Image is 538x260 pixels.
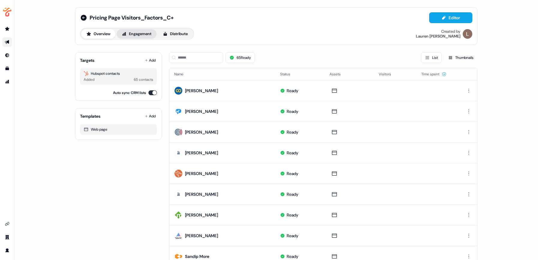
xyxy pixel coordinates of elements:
[287,129,298,135] div: Ready
[421,52,442,63] button: List
[2,232,12,242] a: Go to team
[81,29,115,39] button: Overview
[113,90,146,96] label: Auto sync CRM lists
[444,52,477,63] button: Thumbnails
[185,150,218,156] div: [PERSON_NAME]
[441,29,460,34] div: Created by
[185,171,218,177] div: [PERSON_NAME]
[144,56,157,65] button: Add
[185,253,209,259] div: Sandip More
[185,88,218,94] div: [PERSON_NAME]
[134,77,153,83] div: 65 contacts
[429,12,472,23] button: Editor
[80,57,94,63] div: Targets
[429,15,472,22] a: Editor
[2,64,12,73] a: Go to templates
[287,171,298,177] div: Ready
[2,50,12,60] a: Go to Inbound
[185,108,218,114] div: [PERSON_NAME]
[117,29,157,39] button: Engagement
[2,37,12,47] a: Go to outbound experience
[158,29,193,39] button: Distribute
[416,34,460,39] div: Lauren [PERSON_NAME]
[2,77,12,86] a: Go to attribution
[174,69,191,80] button: Name
[80,113,100,119] div: Templates
[90,14,174,21] span: Pricing Page Visitors_Factors_C+
[280,69,297,80] button: Status
[144,112,157,120] button: Add
[379,69,398,80] button: Visitors
[185,191,218,197] div: [PERSON_NAME]
[226,52,255,63] button: 65Ready
[2,219,12,229] a: Go to integrations
[185,212,218,218] div: [PERSON_NAME]
[287,150,298,156] div: Ready
[287,108,298,114] div: Ready
[463,29,472,39] img: Lauren
[287,191,298,197] div: Ready
[2,246,12,255] a: Go to profile
[84,77,94,83] div: Added
[287,212,298,218] div: Ready
[2,24,12,34] a: Go to prospects
[185,233,218,239] div: [PERSON_NAME]
[287,233,298,239] div: Ready
[185,129,218,135] div: [PERSON_NAME]
[325,68,374,80] th: Assets
[421,69,447,80] button: Time spent
[287,88,298,94] div: Ready
[287,253,298,259] div: Ready
[84,126,153,132] div: Web page
[84,71,153,77] div: Hubspot contacts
